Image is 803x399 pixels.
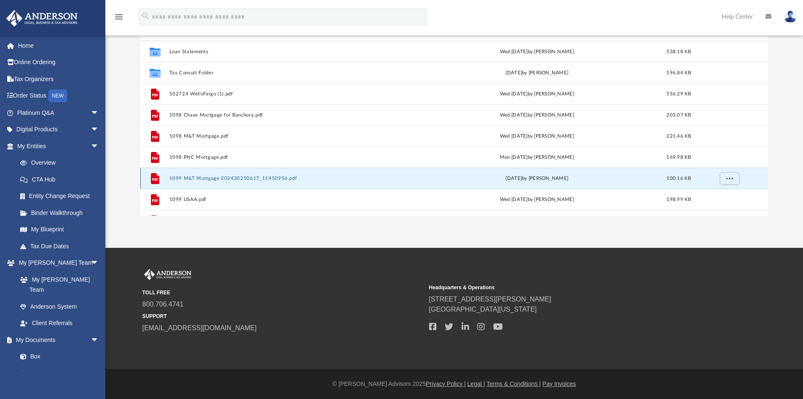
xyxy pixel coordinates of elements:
a: Entity Change Request [12,188,112,205]
a: Box [12,348,103,365]
a: Pay Invoices [542,380,576,387]
span: 100.16 KB [666,176,691,180]
span: arrow_drop_down [91,138,107,155]
button: Tax Consult Folder [169,70,412,76]
button: 1099 M&T Mortgage 202420250617_11450956.pdf [169,176,412,181]
a: My [PERSON_NAME] Team [12,271,103,298]
a: Terms & Conditions | [486,380,541,387]
span: arrow_drop_down [91,331,107,349]
a: Meeting Minutes [12,365,107,382]
span: 169.98 KB [666,155,691,159]
small: SUPPORT [142,312,423,320]
div: Wed [DATE] by [PERSON_NAME] [416,111,658,119]
i: menu [114,12,124,22]
button: More options [720,172,739,185]
div: © [PERSON_NAME] Advisors 2025 [105,380,803,388]
button: 102724 WellsFargo (1).pdf [169,91,412,97]
span: 198.99 KB [666,197,691,201]
a: Overview [12,155,112,171]
i: search [141,11,150,21]
span: 203.07 KB [666,112,691,117]
div: Wed [DATE] by [PERSON_NAME] [416,48,658,55]
a: 800.706.4741 [142,301,184,308]
button: 1098 Chase Mortgage for Banchory.pdf [169,112,412,118]
button: 1098 PNC Mortgage.pdf [169,155,412,160]
img: User Pic [784,11,797,23]
a: Binder Walkthrough [12,204,112,221]
a: My Entitiesarrow_drop_down [6,138,112,155]
a: Home [6,37,112,54]
button: Loan Statements [169,49,412,54]
span: 196.84 KB [666,70,691,75]
a: My Blueprint [12,221,107,238]
a: Privacy Policy | [426,380,466,387]
a: Client Referrals [12,315,107,332]
a: Platinum Q&Aarrow_drop_down [6,104,112,121]
img: Anderson Advisors Platinum Portal [142,269,193,280]
a: menu [114,16,124,22]
a: [GEOGRAPHIC_DATA][US_STATE] [429,306,537,313]
a: [STREET_ADDRESS][PERSON_NAME] [429,296,551,303]
span: arrow_drop_down [91,121,107,138]
div: [DATE] by [PERSON_NAME] [416,174,658,182]
span: arrow_drop_down [91,255,107,272]
button: 1098 M&T Mortgage.pdf [169,133,412,139]
a: Tax Organizers [6,71,112,87]
div: Wed [DATE] by [PERSON_NAME] [416,90,658,98]
div: Wed [DATE] by [PERSON_NAME] [416,132,658,140]
a: Digital Productsarrow_drop_down [6,121,112,138]
small: TOLL FREE [142,289,423,296]
img: Anderson Advisors Platinum Portal [4,10,80,27]
a: My Documentsarrow_drop_down [6,331,107,348]
div: Wed [DATE] by [PERSON_NAME] [416,195,658,203]
span: 556.29 KB [666,91,691,96]
a: [EMAIL_ADDRESS][DOMAIN_NAME] [142,324,257,331]
div: Mon [DATE] by [PERSON_NAME] [416,153,658,161]
span: arrow_drop_down [91,104,107,122]
a: Legal | [467,380,485,387]
div: NEW [48,90,67,102]
div: grid [140,41,768,216]
div: [DATE] by [PERSON_NAME] [416,69,658,76]
a: My [PERSON_NAME] Teamarrow_drop_down [6,255,107,271]
a: CTA Hub [12,171,112,188]
a: Online Ordering [6,54,112,71]
button: 1099 USAA.pdf [169,197,412,202]
a: Anderson System [12,298,107,315]
a: Order StatusNEW [6,87,112,105]
a: Tax Due Dates [12,238,112,255]
span: 538.18 KB [666,49,691,54]
span: 221.46 KB [666,133,691,138]
small: Headquarters & Operations [429,284,710,291]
